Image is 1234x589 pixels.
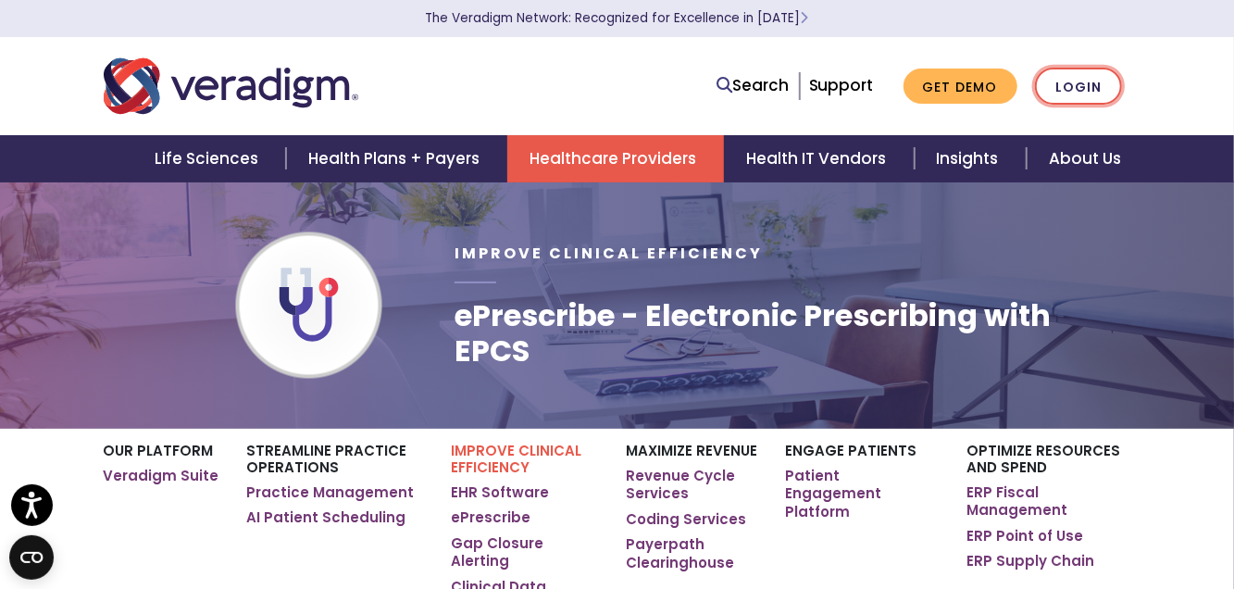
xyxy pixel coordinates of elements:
a: Healthcare Providers [507,135,724,182]
h1: ePrescribe - Electronic Prescribing with EPCS [455,298,1130,370]
a: Get Demo [904,69,1017,105]
a: Search [717,73,790,98]
a: Gap Closure Alerting [452,534,599,570]
a: EHR Software [452,483,550,502]
a: Health IT Vendors [724,135,914,182]
a: Patient Engagement Platform [785,467,939,521]
a: Insights [915,135,1027,182]
span: Learn More [801,9,809,27]
a: The Veradigm Network: Recognized for Excellence in [DATE]Learn More [426,9,809,27]
a: Support [809,74,874,96]
a: Revenue Cycle Services [626,467,757,503]
button: Open CMP widget [9,535,54,580]
a: Coding Services [626,510,746,529]
a: Login [1035,68,1122,106]
a: AI Patient Scheduling [247,508,406,527]
a: Veradigm Suite [104,467,219,485]
span: Improve Clinical Efficiency [455,243,763,264]
a: ePrescribe [452,508,531,527]
a: About Us [1027,135,1143,182]
a: Payerpath Clearinghouse [626,535,757,571]
a: Life Sciences [132,135,286,182]
img: Veradigm logo [104,56,358,117]
iframe: Drift Chat Widget [879,457,1212,567]
a: ERP Supply Chain [966,552,1094,570]
a: Health Plans + Payers [286,135,507,182]
a: Practice Management [247,483,415,502]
